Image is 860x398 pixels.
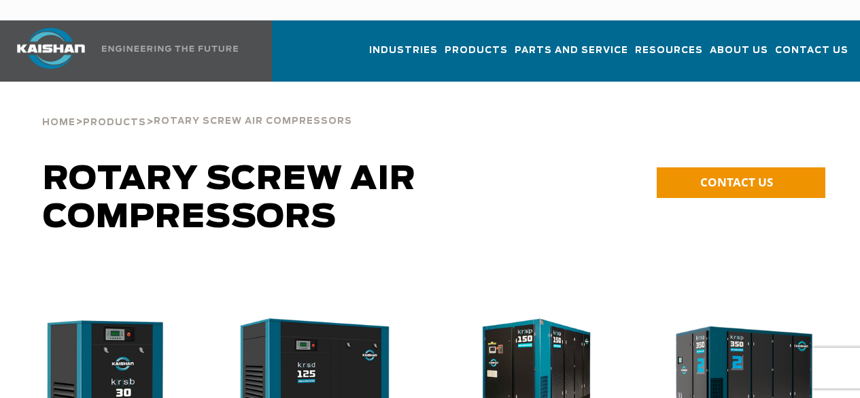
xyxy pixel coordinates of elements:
a: Parts and Service [515,33,628,79]
a: Products [445,33,508,79]
div: > > [42,82,352,133]
span: Home [42,118,75,127]
a: Industries [369,33,438,79]
img: Engineering the future [102,46,238,52]
a: Resources [635,33,703,79]
span: Industries [369,43,438,59]
span: Parts and Service [515,43,628,59]
span: About Us [710,43,768,59]
a: Contact Us [775,33,848,79]
a: CONTACT US [657,167,825,198]
span: Products [445,43,508,59]
span: Rotary Screw Air Compressors [43,163,416,234]
a: Home [42,116,75,128]
span: Contact Us [775,43,848,59]
a: About Us [710,33,768,79]
span: CONTACT US [700,174,773,190]
span: Resources [635,43,703,59]
span: Products [83,118,146,127]
span: Rotary Screw Air Compressors [154,117,352,126]
a: Products [83,116,146,128]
